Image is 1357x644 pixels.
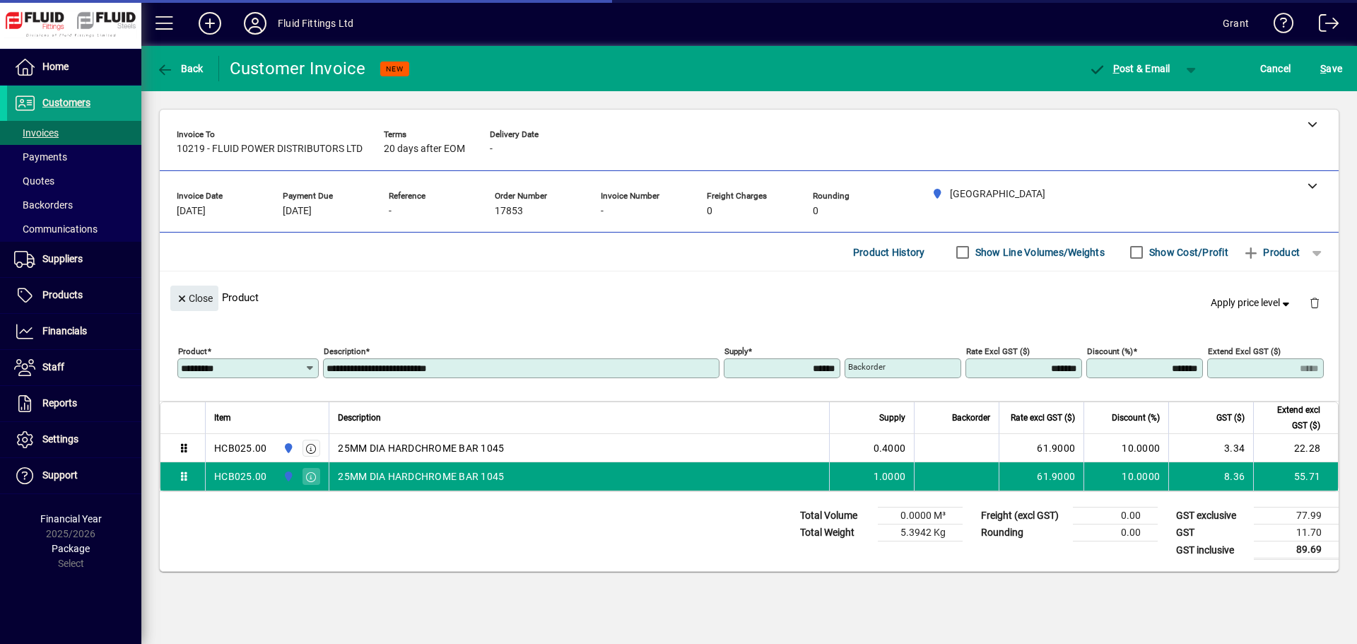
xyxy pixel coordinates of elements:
a: Payments [7,145,141,169]
button: Post & Email [1081,56,1177,81]
span: Item [214,410,231,426]
span: Discount (%) [1112,410,1160,426]
span: [DATE] [283,206,312,217]
a: Staff [7,350,141,385]
span: - [490,144,493,155]
span: 25MM DIA HARDCHROME BAR 1045 [338,469,504,484]
button: Cancel [1257,56,1295,81]
button: Add [187,11,233,36]
span: AUCKLAND [279,469,295,484]
span: Extend excl GST ($) [1262,402,1320,433]
td: Total Weight [793,525,878,541]
a: Invoices [7,121,141,145]
td: GST exclusive [1169,508,1254,525]
span: Supply [879,410,905,426]
span: 20 days after EOM [384,144,465,155]
td: GST [1169,525,1254,541]
a: Backorders [7,193,141,217]
a: Knowledge Base [1263,3,1294,49]
span: Description [338,410,381,426]
span: 10219 - FLUID POWER DISTRIBUTORS LTD [177,144,363,155]
mat-label: Product [178,346,207,356]
span: NEW [386,64,404,74]
div: Customer Invoice [230,57,366,80]
span: Support [42,469,78,481]
div: Product [160,271,1339,323]
mat-label: Rate excl GST ($) [966,346,1030,356]
td: 10.0000 [1083,434,1168,462]
td: 89.69 [1254,541,1339,559]
a: Support [7,458,141,493]
a: Products [7,278,141,313]
a: Quotes [7,169,141,193]
td: 22.28 [1253,434,1338,462]
mat-label: Description [324,346,365,356]
span: GST ($) [1216,410,1245,426]
td: 0.00 [1073,525,1158,541]
span: Product [1243,241,1300,264]
span: Back [156,63,204,74]
td: 0.00 [1073,508,1158,525]
span: 0.4000 [874,441,906,455]
span: Staff [42,361,64,373]
a: Logout [1308,3,1339,49]
span: Reports [42,397,77,409]
td: GST inclusive [1169,541,1254,559]
span: Backorder [952,410,990,426]
mat-label: Supply [724,346,748,356]
span: ost & Email [1088,63,1170,74]
button: Product [1235,240,1307,265]
span: Quotes [14,175,54,187]
button: Delete [1298,286,1332,320]
span: Invoices [14,127,59,139]
mat-label: Backorder [848,362,886,372]
span: Financials [42,325,87,336]
td: 5.3942 Kg [878,525,963,541]
label: Show Cost/Profit [1146,245,1228,259]
span: ave [1320,57,1342,80]
span: 1.0000 [874,469,906,484]
span: 25MM DIA HARDCHROME BAR 1045 [338,441,504,455]
div: HCB025.00 [214,441,266,455]
app-page-header-button: Back [141,56,219,81]
span: Products [42,289,83,300]
span: Rate excl GST ($) [1011,410,1075,426]
td: Freight (excl GST) [974,508,1073,525]
div: Fluid Fittings Ltd [278,12,353,35]
span: AUCKLAND [279,440,295,456]
span: Product History [853,241,925,264]
button: Apply price level [1205,291,1298,316]
td: 0.0000 M³ [878,508,963,525]
td: Total Volume [793,508,878,525]
button: Back [153,56,207,81]
td: 77.99 [1254,508,1339,525]
span: Close [176,287,213,310]
td: Rounding [974,525,1073,541]
span: - [389,206,392,217]
div: HCB025.00 [214,469,266,484]
app-page-header-button: Close [167,291,222,304]
span: - [601,206,604,217]
span: Cancel [1260,57,1291,80]
span: Home [42,61,69,72]
a: Reports [7,386,141,421]
td: 11.70 [1254,525,1339,541]
span: 0 [813,206,818,217]
span: Communications [14,223,98,235]
span: Payments [14,151,67,163]
td: 10.0000 [1083,462,1168,491]
span: Apply price level [1211,295,1293,310]
a: Home [7,49,141,85]
button: Close [170,286,218,311]
div: 61.9000 [1008,441,1075,455]
a: Communications [7,217,141,241]
button: Save [1317,56,1346,81]
td: 8.36 [1168,462,1253,491]
mat-label: Discount (%) [1087,346,1133,356]
a: Financials [7,314,141,349]
span: Backorders [14,199,73,211]
span: P [1113,63,1120,74]
span: Customers [42,97,90,108]
span: 17853 [495,206,523,217]
span: Settings [42,433,78,445]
